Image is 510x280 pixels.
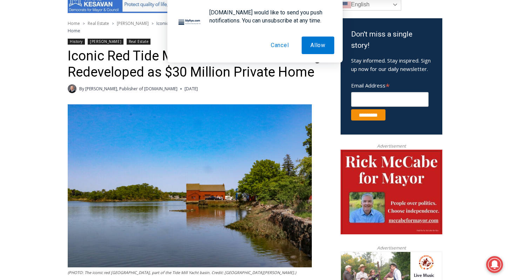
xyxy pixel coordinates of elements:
[302,37,334,54] button: Allow
[341,150,442,235] img: McCabe for Mayor
[73,59,76,66] div: 4
[184,85,198,92] time: [DATE]
[68,84,76,93] a: Author image
[370,143,413,149] span: Advertisement
[183,70,325,86] span: Intern @ [DOMAIN_NAME]
[351,56,432,73] p: Stay informed. Stay inspired. Sign up now for our daily newsletter.
[0,70,101,87] a: [PERSON_NAME] Read Sanctuary Fall Fest: [DATE]
[79,85,84,92] span: By
[351,78,429,91] label: Email Address
[262,37,298,54] button: Cancel
[78,59,80,66] div: /
[82,59,85,66] div: 6
[68,48,322,80] h1: Iconic Red Tide Mill and Yacht Basin Being Redeveloped as $30 Million Private Home
[177,0,331,68] div: "I learned about the history of a place I’d honestly never considered even as a resident of [GEOG...
[6,71,90,87] h4: [PERSON_NAME] Read Sanctuary Fall Fest: [DATE]
[370,245,413,251] span: Advertisement
[204,8,334,25] div: [DOMAIN_NAME] would like to send you push notifications. You can unsubscribe at any time.
[73,21,94,58] div: Live Music
[176,8,204,37] img: notification icon
[68,269,312,276] figcaption: (PHOTO: The iconic red [GEOGRAPHIC_DATA], part of the Tide Mill Yacht basin. Credit: [GEOGRAPHIC_...
[169,68,340,87] a: Intern @ [DOMAIN_NAME]
[68,104,312,267] img: (PHOTO: The iconic red Tide Mill house, part of the Tide Mill Yacht basin. Credit: Sierra Desai.)
[85,86,177,92] a: [PERSON_NAME], Publisher of [DOMAIN_NAME]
